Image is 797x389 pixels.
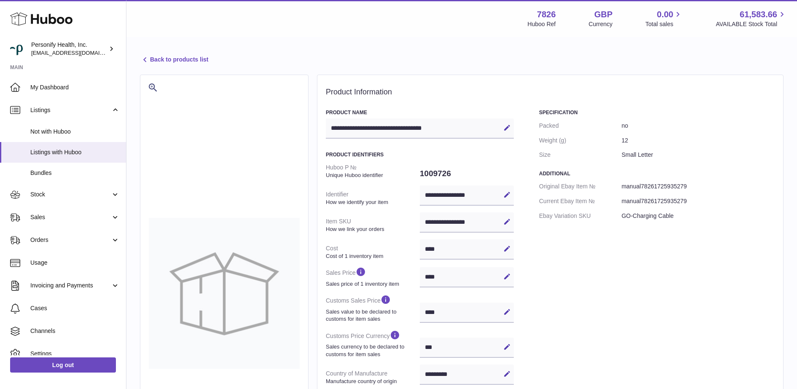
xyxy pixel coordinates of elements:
dt: Identifier [326,187,420,209]
a: Log out [10,357,116,373]
span: Cases [30,304,120,312]
strong: GBP [594,9,612,20]
h3: Product Name [326,109,514,116]
dd: 12 [622,133,775,148]
h2: Product Information [326,88,775,97]
dd: no [622,118,775,133]
dt: Original Ebay Item № [539,179,622,194]
dt: Item SKU [326,214,420,236]
dt: Customs Sales Price [326,291,420,326]
strong: Manufacture country of origin [326,378,418,385]
span: Sales [30,213,111,221]
span: Invoicing and Payments [30,282,111,290]
span: Stock [30,190,111,199]
strong: Unique Huboo identifier [326,172,418,179]
dt: Weight (g) [539,133,622,148]
dt: Customs Price Currency [326,326,420,361]
strong: 7826 [537,9,556,20]
div: Huboo Ref [528,20,556,28]
dd: manual78261725935279 [622,194,775,209]
span: Listings [30,106,111,114]
span: Orders [30,236,111,244]
div: Personify Health, Inc. [31,41,107,57]
h3: Additional [539,170,775,177]
dd: GO-Charging Cable [622,209,775,223]
span: 61,583.66 [740,9,777,20]
img: no-photo-large.jpg [149,218,300,369]
strong: Sales value to be declared to customs for item sales [326,308,418,323]
span: Settings [30,350,120,358]
img: internalAdmin-7826@internal.huboo.com [10,43,23,55]
a: Back to products list [140,55,208,65]
span: AVAILABLE Stock Total [716,20,787,28]
dt: Cost [326,241,420,263]
strong: Cost of 1 inventory item [326,252,418,260]
strong: Sales price of 1 inventory item [326,280,418,288]
span: Channels [30,327,120,335]
h3: Specification [539,109,775,116]
span: My Dashboard [30,83,120,91]
dd: manual78261725935279 [622,179,775,194]
dt: Country of Manufacture [326,366,420,388]
dt: Current Ebay Item № [539,194,622,209]
a: 0.00 Total sales [645,9,683,28]
strong: How we identify your item [326,199,418,206]
dt: Packed [539,118,622,133]
strong: Sales currency to be declared to customs for item sales [326,343,418,358]
span: Total sales [645,20,683,28]
span: Usage [30,259,120,267]
strong: How we link your orders [326,225,418,233]
span: 0.00 [657,9,674,20]
dt: Sales Price [326,263,420,291]
dt: Ebay Variation SKU [539,209,622,223]
h3: Product Identifiers [326,151,514,158]
span: [EMAIL_ADDRESS][DOMAIN_NAME] [31,49,124,56]
dd: Small Letter [622,148,775,162]
a: 61,583.66 AVAILABLE Stock Total [716,9,787,28]
dd: 1009726 [420,165,514,182]
span: Not with Huboo [30,128,120,136]
dt: Huboo P № [326,160,420,182]
span: Bundles [30,169,120,177]
div: Currency [589,20,613,28]
span: Listings with Huboo [30,148,120,156]
dt: Size [539,148,622,162]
